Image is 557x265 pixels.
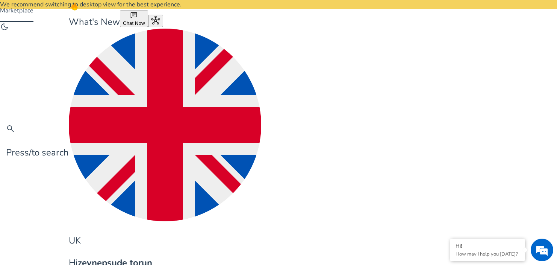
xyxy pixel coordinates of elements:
[69,234,261,247] p: UK
[120,11,148,27] button: chatChat Now
[69,29,261,221] img: uk.svg
[456,251,519,257] p: How may I help you today?
[148,15,163,27] button: hub
[456,242,519,250] div: Hi!
[6,146,69,159] p: Press to search
[69,16,120,28] span: What's New
[123,20,145,26] span: Chat Now
[151,16,160,25] span: hub
[130,12,138,19] span: chat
